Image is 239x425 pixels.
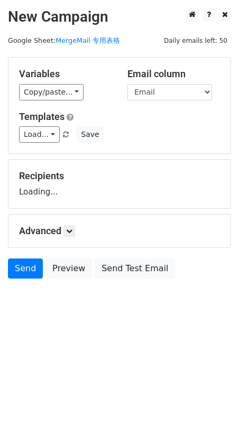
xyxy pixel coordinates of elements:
[8,258,43,279] a: Send
[56,36,120,44] a: MergeMail 专用表格
[160,35,231,47] span: Daily emails left: 50
[95,258,175,279] a: Send Test Email
[19,170,220,198] div: Loading...
[19,170,220,182] h5: Recipients
[127,68,220,80] h5: Email column
[76,126,104,143] button: Save
[19,225,220,237] h5: Advanced
[19,84,84,100] a: Copy/paste...
[19,68,112,80] h5: Variables
[160,36,231,44] a: Daily emails left: 50
[19,111,65,122] a: Templates
[8,8,231,26] h2: New Campaign
[19,126,60,143] a: Load...
[8,36,120,44] small: Google Sheet:
[45,258,92,279] a: Preview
